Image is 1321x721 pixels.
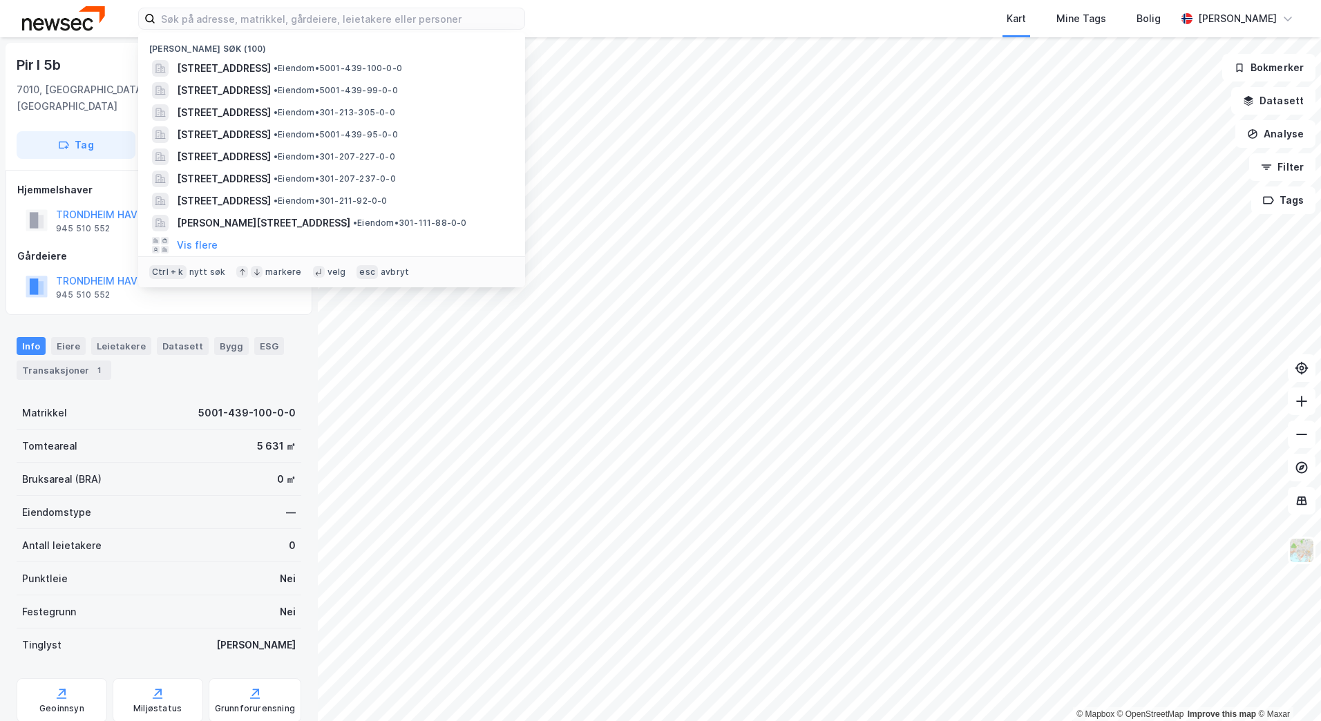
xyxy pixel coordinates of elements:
[274,151,395,162] span: Eiendom • 301-207-227-0-0
[214,337,249,355] div: Bygg
[1056,10,1106,27] div: Mine Tags
[155,8,524,29] input: Søk på adresse, matrikkel, gårdeiere, leietakere eller personer
[22,537,102,554] div: Antall leietakere
[17,81,191,115] div: 7010, [GEOGRAPHIC_DATA], [GEOGRAPHIC_DATA]
[177,148,271,165] span: [STREET_ADDRESS]
[56,223,110,234] div: 945 510 552
[274,129,398,140] span: Eiendom • 5001-439-95-0-0
[22,504,91,521] div: Eiendomstype
[1007,10,1026,27] div: Kart
[138,32,525,57] div: [PERSON_NAME] søk (100)
[17,182,301,198] div: Hjemmelshaver
[177,126,271,143] span: [STREET_ADDRESS]
[327,267,346,278] div: velg
[17,248,301,265] div: Gårdeiere
[1198,10,1277,27] div: [PERSON_NAME]
[189,267,226,278] div: nytt søk
[353,218,357,228] span: •
[280,570,296,587] div: Nei
[274,129,278,140] span: •
[1249,153,1315,181] button: Filter
[17,131,135,159] button: Tag
[265,267,301,278] div: markere
[1117,709,1184,719] a: OpenStreetMap
[274,195,388,206] span: Eiendom • 301-211-92-0-0
[22,6,105,30] img: newsec-logo.f6e21ccffca1b3a03d2d.png
[177,215,350,231] span: [PERSON_NAME][STREET_ADDRESS]
[22,405,67,421] div: Matrikkel
[1289,537,1315,564] img: Z
[22,637,61,653] div: Tinglyst
[215,703,295,714] div: Grunnforurensning
[177,104,271,121] span: [STREET_ADDRESS]
[289,537,296,554] div: 0
[1252,655,1321,721] iframe: Chat Widget
[1252,655,1321,721] div: Kontrollprogram for chat
[274,63,278,73] span: •
[17,54,63,76] div: Pir I 5b
[198,405,296,421] div: 5001-439-100-0-0
[1076,709,1114,719] a: Mapbox
[277,471,296,488] div: 0 ㎡
[1137,10,1161,27] div: Bolig
[381,267,409,278] div: avbryt
[157,337,209,355] div: Datasett
[56,289,110,300] div: 945 510 552
[274,173,396,184] span: Eiendom • 301-207-237-0-0
[254,337,284,355] div: ESG
[17,337,46,355] div: Info
[177,171,271,187] span: [STREET_ADDRESS]
[274,107,278,117] span: •
[133,703,182,714] div: Miljøstatus
[274,63,402,74] span: Eiendom • 5001-439-100-0-0
[274,85,398,96] span: Eiendom • 5001-439-99-0-0
[1222,54,1315,81] button: Bokmerker
[22,471,102,488] div: Bruksareal (BRA)
[22,604,76,620] div: Festegrunn
[177,237,218,253] button: Vis flere
[22,438,77,454] div: Tomteareal
[91,337,151,355] div: Leietakere
[51,337,86,355] div: Eiere
[353,218,467,229] span: Eiendom • 301-111-88-0-0
[177,60,271,77] span: [STREET_ADDRESS]
[274,85,278,95] span: •
[92,363,106,377] div: 1
[149,265,187,279] div: Ctrl + k
[1188,709,1256,719] a: Improve this map
[216,637,296,653] div: [PERSON_NAME]
[1231,87,1315,115] button: Datasett
[274,151,278,162] span: •
[274,107,395,118] span: Eiendom • 301-213-305-0-0
[22,570,68,587] div: Punktleie
[177,193,271,209] span: [STREET_ADDRESS]
[274,173,278,184] span: •
[39,703,84,714] div: Geoinnsyn
[257,438,296,454] div: 5 631 ㎡
[1251,186,1315,214] button: Tags
[286,504,296,521] div: —
[177,82,271,99] span: [STREET_ADDRESS]
[17,360,111,380] div: Transaksjoner
[274,195,278,206] span: •
[1235,120,1315,148] button: Analyse
[280,604,296,620] div: Nei
[357,265,378,279] div: esc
